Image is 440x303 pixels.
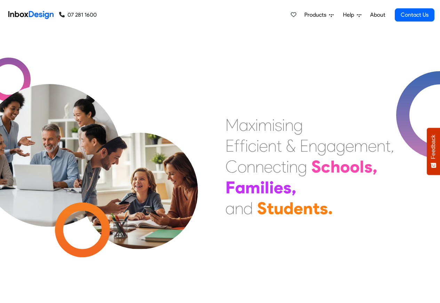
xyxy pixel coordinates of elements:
div: n [235,198,243,219]
div: t [385,135,391,156]
div: E [300,135,309,156]
div: i [256,135,259,156]
div: g [336,135,345,156]
div: n [285,115,294,135]
div: i [269,177,274,198]
div: c [248,135,256,156]
a: Help [340,8,364,22]
div: e [368,135,377,156]
div: i [255,115,258,135]
div: E [225,135,234,156]
span: Feedback [430,135,437,159]
div: t [277,135,282,156]
a: About [368,8,387,22]
div: o [350,156,360,177]
div: i [245,135,248,156]
img: parents_with_child.png [67,104,213,249]
div: e [259,135,268,156]
div: F [225,177,235,198]
div: o [340,156,350,177]
span: Help [343,11,357,19]
div: n [377,135,385,156]
div: c [273,156,281,177]
div: S [257,198,267,219]
a: Products [302,8,336,22]
div: e [345,135,354,156]
div: & [286,135,296,156]
div: i [260,177,265,198]
div: m [354,135,368,156]
div: h [330,156,340,177]
div: m [245,177,260,198]
div: s [364,156,373,177]
div: n [247,156,255,177]
div: l [360,156,364,177]
div: n [303,198,313,219]
div: c [321,156,330,177]
span: Products [304,11,329,19]
div: t [281,156,286,177]
div: o [238,156,247,177]
div: f [234,135,240,156]
div: t [313,198,320,219]
div: e [274,177,283,198]
div: n [255,156,264,177]
div: M [225,115,239,135]
div: g [298,156,307,177]
div: a [235,177,245,198]
div: x [248,115,255,135]
div: , [291,177,296,198]
div: s [275,115,282,135]
div: i [282,115,285,135]
div: e [294,198,303,219]
div: S [311,156,321,177]
div: g [294,115,303,135]
div: m [258,115,272,135]
div: a [327,135,336,156]
div: d [243,198,253,219]
div: e [264,156,273,177]
a: 07 281 1600 [59,11,97,19]
div: f [240,135,245,156]
div: g [317,135,327,156]
div: n [268,135,277,156]
div: a [239,115,248,135]
div: d [283,198,294,219]
div: i [272,115,275,135]
a: Contact Us [395,8,434,22]
div: t [267,198,274,219]
div: a [225,198,235,219]
div: s [320,198,328,219]
div: , [373,156,377,177]
div: C [225,156,238,177]
div: . [328,198,333,219]
div: u [274,198,283,219]
div: n [309,135,317,156]
div: l [265,177,269,198]
div: n [289,156,298,177]
button: Feedback - Show survey [427,128,440,175]
div: Maximising Efficient & Engagement, Connecting Schools, Families, and Students. [225,115,394,219]
div: , [391,135,394,156]
div: i [286,156,289,177]
div: s [283,177,291,198]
